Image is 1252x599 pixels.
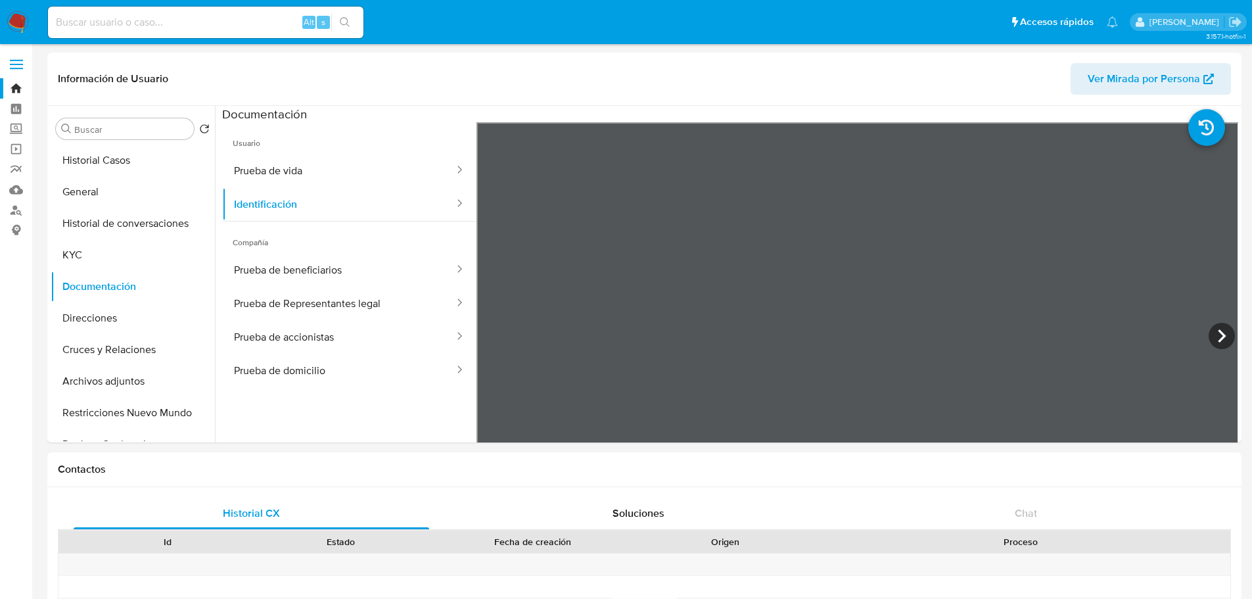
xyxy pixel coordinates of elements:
[58,463,1231,476] h1: Contactos
[436,535,630,548] div: Fecha de creación
[51,429,215,460] button: Devices Geolocation
[199,124,210,138] button: Volver al orden por defecto
[51,176,215,208] button: General
[1149,16,1224,28] p: erika.juarez@mercadolibre.com.mx
[51,208,215,239] button: Historial de conversaciones
[51,366,215,397] button: Archivos adjuntos
[48,14,363,31] input: Buscar usuario o caso...
[1015,506,1037,521] span: Chat
[91,535,245,548] div: Id
[61,124,72,134] button: Buscar
[51,145,215,176] button: Historial Casos
[1088,63,1200,95] span: Ver Mirada por Persona
[51,397,215,429] button: Restricciones Nuevo Mundo
[51,271,215,302] button: Documentación
[1020,15,1094,29] span: Accesos rápidos
[331,13,358,32] button: search-icon
[51,302,215,334] button: Direcciones
[51,334,215,366] button: Cruces y Relaciones
[1107,16,1118,28] a: Notificaciones
[1071,63,1231,95] button: Ver Mirada por Persona
[264,535,418,548] div: Estado
[648,535,802,548] div: Origen
[1228,15,1242,29] a: Salir
[223,506,280,521] span: Historial CX
[321,16,325,28] span: s
[613,506,664,521] span: Soluciones
[74,124,189,135] input: Buscar
[58,72,168,85] h1: Información de Usuario
[51,239,215,271] button: KYC
[821,535,1221,548] div: Proceso
[304,16,314,28] span: Alt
